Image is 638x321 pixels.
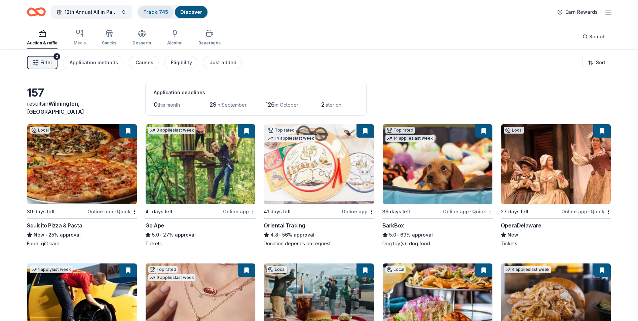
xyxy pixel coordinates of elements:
[501,124,611,247] a: Image for OperaDelawareLocal27 days leftOnline app•QuickOperaDelawareNewTickets
[146,124,255,204] img: Image for Go Ape
[148,127,195,134] div: 3 applies last week
[167,27,182,49] button: Alcohol
[30,266,72,273] div: 1 apply last week
[74,40,86,46] div: Meals
[501,240,611,247] div: Tickets
[504,127,524,134] div: Local
[102,27,116,49] button: Snacks
[553,6,602,18] a: Earn Rewards
[508,231,518,239] span: New
[145,124,256,247] a: Image for Go Ape3 applieslast week41 days leftOnline appGo Ape5.0•27% approvalTickets
[382,240,493,247] div: Dog toy(s), dog food
[198,27,221,49] button: Beverages
[504,266,551,273] div: 4 applies last week
[217,102,247,108] span: in September
[27,100,84,115] span: in
[382,231,493,239] div: 69% approval
[501,124,611,204] img: Image for OperaDelaware
[137,5,208,19] button: Track· 745Discover
[143,9,168,15] a: Track· 745
[145,240,256,247] div: Tickets
[443,207,493,216] div: Online app Quick
[325,102,344,108] span: later on...
[27,4,46,20] a: Home
[397,232,399,238] span: •
[148,274,195,281] div: 9 applies last week
[264,208,291,216] div: 41 days left
[561,207,611,216] div: Online app Quick
[27,56,58,69] button: Filter2
[267,266,287,273] div: Local
[63,56,123,69] button: Application methods
[114,209,116,214] span: •
[264,124,374,247] a: Image for Oriental TradingTop rated14 applieslast week41 days leftOnline appOriental Trading4.8•5...
[321,101,325,108] span: 2
[30,127,50,134] div: Local
[203,56,242,69] button: Just added
[279,232,281,238] span: •
[27,124,137,247] a: Image for Squisito Pizza & PastaLocal39 days leftOnline app•QuickSquisito Pizza & PastaNew•25% ap...
[342,207,374,216] div: Online app
[74,27,86,49] button: Meals
[27,124,137,204] img: Image for Squisito Pizza & Pasta
[382,124,493,247] a: Image for BarkBoxTop rated14 applieslast week39 days leftOnline app•QuickBarkBox5.0•69% approvalD...
[87,207,137,216] div: Online app Quick
[264,221,305,229] div: Oriental Trading
[34,231,44,239] span: New
[389,231,396,239] span: 5.0
[210,101,217,108] span: 29
[167,40,182,46] div: Alcohol
[385,127,415,134] div: Top rated
[198,40,221,46] div: Beverages
[582,56,611,69] button: Sort
[27,208,55,216] div: 39 days left
[145,208,173,216] div: 41 days left
[470,209,471,214] span: •
[588,209,590,214] span: •
[133,27,151,49] button: Desserts
[589,33,606,41] span: Search
[152,231,159,239] span: 5.0
[264,231,374,239] div: 56% approval
[27,231,137,239] div: 25% approval
[40,59,52,67] span: Filter
[51,5,132,19] button: 12th Annual All in Paddle Raffle
[145,221,164,229] div: Go Ape
[264,124,374,204] img: Image for Oriental Trading
[265,101,275,108] span: 126
[70,59,118,67] div: Application methods
[577,30,611,43] button: Search
[160,232,162,238] span: •
[267,127,296,134] div: Top rated
[129,56,159,69] button: Causes
[382,208,410,216] div: 39 days left
[164,56,197,69] button: Eligibility
[275,102,298,108] span: in October
[27,221,82,229] div: Squisito Pizza & Pasta
[501,208,529,216] div: 27 days left
[385,135,434,142] div: 14 applies last week
[385,266,406,273] div: Local
[27,40,58,46] div: Auction & raffle
[158,102,180,108] span: this month
[27,240,137,247] div: Food, gift card
[27,100,137,116] div: results
[264,240,374,247] div: Donation depends on request
[382,221,404,229] div: BarkBox
[154,101,158,108] span: 0
[383,124,492,204] img: Image for BarkBox
[27,100,84,115] span: Wilmington, [GEOGRAPHIC_DATA]
[171,59,192,67] div: Eligibility
[136,59,153,67] div: Causes
[223,207,256,216] div: Online app
[53,53,60,60] div: 2
[596,59,605,67] span: Sort
[145,231,256,239] div: 27% approval
[180,9,202,15] a: Discover
[27,27,58,49] button: Auction & raffle
[267,135,315,142] div: 14 applies last week
[210,59,236,67] div: Just added
[65,8,118,16] span: 12th Annual All in Paddle Raffle
[133,40,151,46] div: Desserts
[102,40,116,46] div: Snacks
